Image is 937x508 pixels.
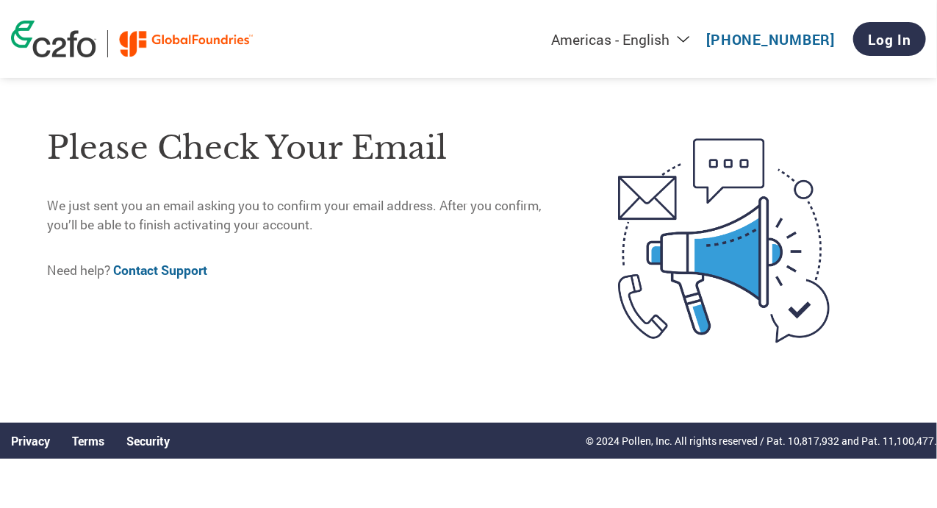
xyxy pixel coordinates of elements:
img: GLOBALFOUNDRIES [119,30,254,57]
a: Log In [853,22,926,56]
p: Need help? [47,261,558,280]
a: Security [126,433,170,448]
a: [PHONE_NUMBER] [707,30,836,49]
p: We just sent you an email asking you to confirm your email address. After you confirm, you’ll be ... [47,196,558,235]
a: Contact Support [113,262,207,279]
a: Terms [72,433,104,448]
img: c2fo logo [11,21,96,57]
h1: Please check your email [47,124,558,172]
p: © 2024 Pollen, Inc. All rights reserved / Pat. 10,817,932 and Pat. 11,100,477. [586,433,937,448]
a: Privacy [11,433,50,448]
img: open-email [558,112,890,369]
